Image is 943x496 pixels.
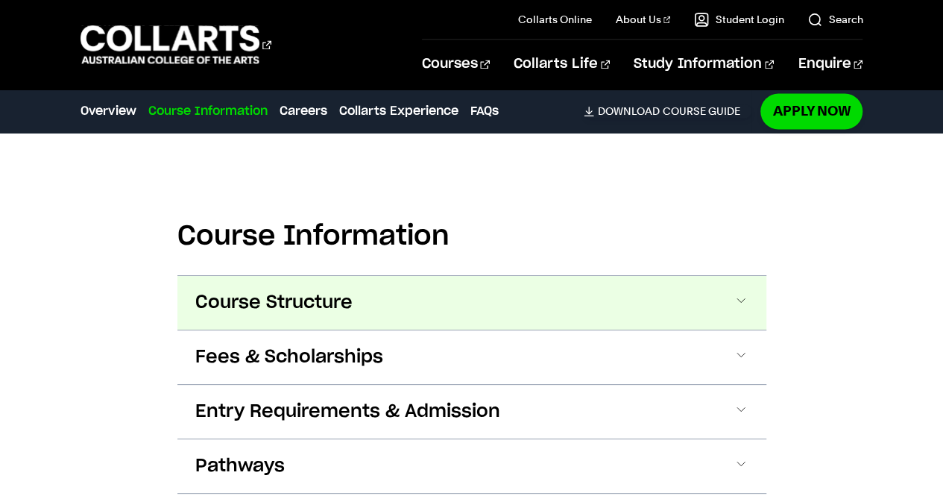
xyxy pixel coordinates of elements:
[195,291,353,315] span: Course Structure
[177,276,766,330] button: Course Structure
[339,102,458,120] a: Collarts Experience
[584,104,751,118] a: DownloadCourse Guide
[280,102,327,120] a: Careers
[470,102,499,120] a: FAQs
[634,40,774,89] a: Study Information
[177,220,766,253] h2: Course Information
[422,40,490,89] a: Courses
[195,345,383,369] span: Fees & Scholarships
[798,40,862,89] a: Enquire
[760,93,862,128] a: Apply Now
[694,12,783,27] a: Student Login
[177,439,766,493] button: Pathways
[148,102,268,120] a: Course Information
[81,102,136,120] a: Overview
[514,40,610,89] a: Collarts Life
[195,454,285,478] span: Pathways
[177,385,766,439] button: Entry Requirements & Admission
[81,23,271,66] div: Go to homepage
[518,12,592,27] a: Collarts Online
[597,104,659,118] span: Download
[616,12,671,27] a: About Us
[807,12,862,27] a: Search
[195,400,500,424] span: Entry Requirements & Admission
[177,330,766,384] button: Fees & Scholarships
